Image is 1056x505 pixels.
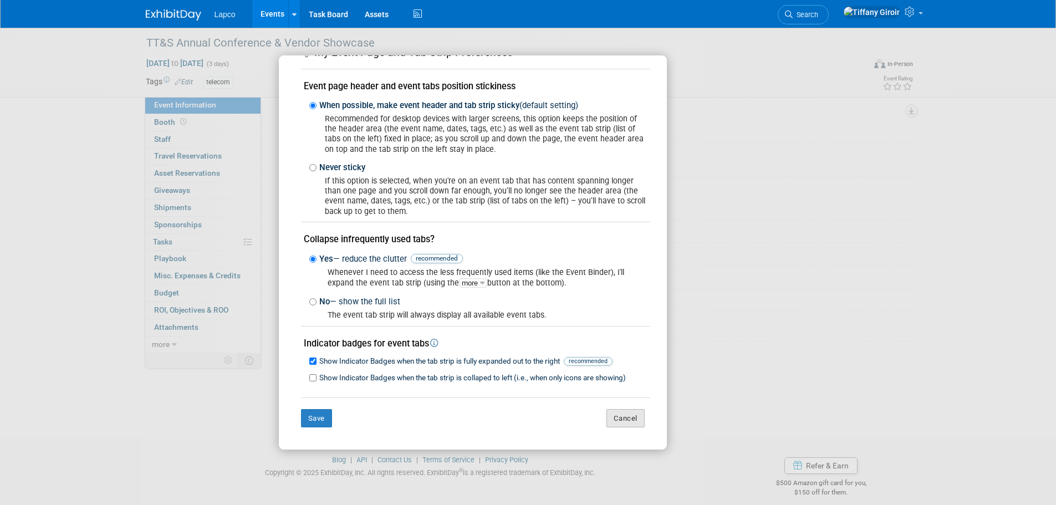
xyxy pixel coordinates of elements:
[317,176,650,217] div: If this option is selected, when you're on an event tab that has content spanning longer than one...
[330,297,400,307] span: — show the full list
[333,254,407,264] span: — reduce the clutter
[146,9,201,21] img: ExhibitDay
[317,267,650,288] div: Whenever I need to access the less frequently used items (like the Event Binder), I'll expand the...
[319,357,613,365] span: Show Indicator Badges when the tab strip is fully expanded out to the right
[564,357,613,366] span: recommended
[301,80,650,93] div: Event page header and event tabs position stickiness
[319,297,400,307] span: No
[319,254,463,264] span: Yes
[459,278,487,288] span: more
[793,11,818,19] span: Search
[319,100,578,110] span: When possible, make event header and tab strip sticky
[301,337,650,350] div: Indicator badges for event tabs
[778,5,829,24] a: Search
[519,100,578,110] span: (default setting)
[606,409,645,428] button: Cancel
[317,310,650,320] div: The event tab strip will always display all available event tabs.
[319,374,626,382] span: Show Indicator Badges when the tab strip is collaped to left (i.e., when only icons are showing)
[215,10,236,19] span: Lapco
[411,254,463,263] span: recommended
[843,6,900,18] img: Tiffany Giroir
[317,114,650,155] div: Recommended for desktop devices with larger screens, this option keeps the position of the header...
[319,162,365,172] span: Never sticky
[301,233,650,246] div: Collapse infrequently used tabs?
[301,409,332,428] button: Save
